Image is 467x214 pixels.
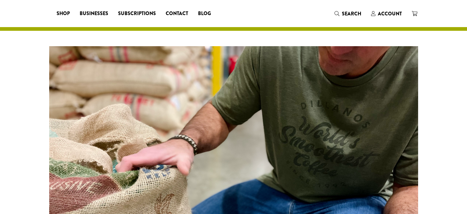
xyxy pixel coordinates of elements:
[52,9,75,18] a: Shop
[75,9,113,18] a: Businesses
[342,10,361,17] span: Search
[366,9,407,19] a: Account
[193,9,216,18] a: Blog
[330,9,366,19] a: Search
[198,10,211,18] span: Blog
[166,10,188,18] span: Contact
[378,10,402,17] span: Account
[57,10,70,18] span: Shop
[80,10,108,18] span: Businesses
[113,9,161,18] a: Subscriptions
[161,9,193,18] a: Contact
[118,10,156,18] span: Subscriptions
